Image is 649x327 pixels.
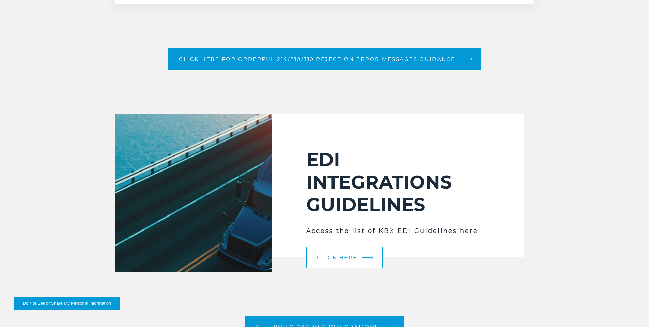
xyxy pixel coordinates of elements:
[115,114,272,271] img: Drayage Truck
[168,48,481,70] a: Click here for Orderful 214/210/310 Rejection Error Messages Guidance arrow arrow
[306,148,490,216] h2: EDI INTEGRATIONS GUIDELINES
[371,256,374,259] img: arrow
[306,226,490,236] h3: Access the list of KBX EDI Guidelines here
[317,255,357,260] span: Click Here
[179,57,455,62] span: Click here for Orderful 214/210/310 Rejection Error Messages Guidance
[306,247,383,268] a: Click Here arrow arrow
[14,297,120,310] button: Do Not Sell or Share My Personal Information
